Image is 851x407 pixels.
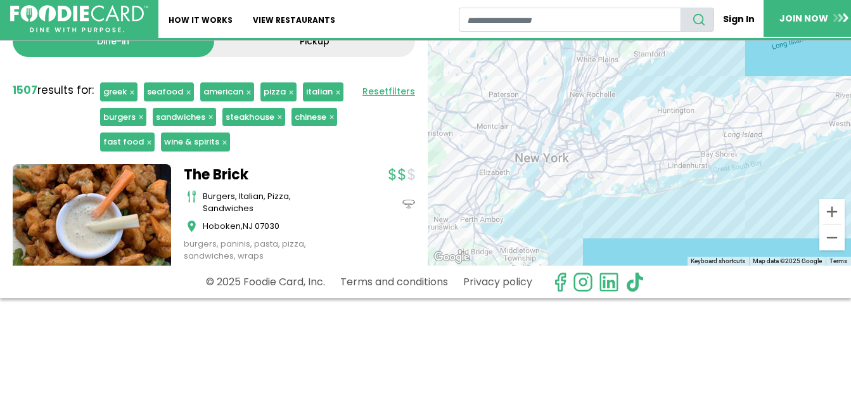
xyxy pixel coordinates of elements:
span: wine & spirits [164,136,219,148]
div: burgers, paninis, pasta, pizza, sandwiches, wraps [184,238,342,262]
svg: check us out on facebook [550,272,570,292]
span: Hoboken [203,220,241,232]
a: The Brick [184,164,342,185]
span: 07030 [255,220,279,232]
span: greek [103,86,127,98]
img: tiktok.svg [625,272,645,292]
a: Sign In [714,8,764,31]
span: sandwiches [156,111,205,123]
strong: 1507 [13,82,37,98]
img: linkedin.svg [599,272,619,292]
a: Terms [829,257,847,264]
input: restaurant search [459,8,681,32]
span: filters [388,85,415,98]
img: map_icon.svg [187,220,196,233]
img: dinein_icon.svg [402,198,415,210]
span: steakhouse [226,111,274,123]
span: chinese [295,111,326,123]
img: FoodieCard; Eat, Drink, Save, Donate [10,5,148,33]
span: NJ [243,220,253,232]
button: Keyboard shortcuts [691,257,745,266]
div: burgers, italian, pizza, sandwiches [203,190,342,215]
div: results for: [13,82,94,99]
button: Zoom in [819,199,845,224]
button: Zoom out [819,225,845,250]
a: Privacy policy [463,271,532,293]
span: american [203,86,243,98]
span: fast food [103,136,144,148]
span: burgers [103,111,136,123]
span: Map data ©2025 Google [753,257,822,264]
a: Pickup [214,25,416,57]
div: , [203,220,342,233]
span: pizza [264,86,286,98]
p: © 2025 Foodie Card, Inc. [206,271,325,293]
span: italian [306,86,333,98]
a: Terms and conditions [340,271,448,293]
span: seafood [147,86,183,98]
img: cutlery_icon.svg [187,190,196,203]
a: Open this area in Google Maps (opens a new window) [431,249,473,266]
a: Resetfilters [362,85,415,98]
button: search [681,8,714,32]
a: Dine-in [13,25,214,57]
img: Google [431,249,473,266]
